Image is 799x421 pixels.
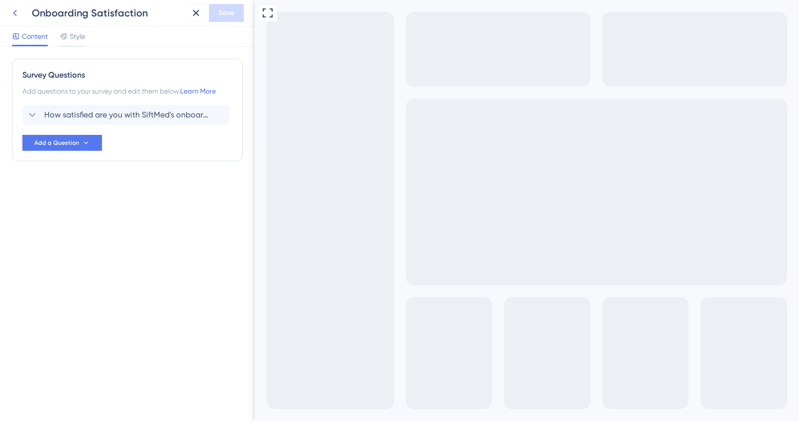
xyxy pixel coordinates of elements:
div: Rate 2 star [85,58,104,75]
div: Onboarding Satisfaction [32,6,183,20]
div: How satisfied are you with SiftMed's onboarding experience? [12,26,219,50]
div: Rate 5 star [142,58,161,75]
div: Add questions to your survey and edit them below. [22,85,232,97]
span: Style [70,30,85,42]
div: Rate 3 star [104,58,123,75]
span: How satisfied are you with SiftMed's onboarding experience? [44,109,208,121]
span: Content [22,30,48,42]
span: Add a Question [34,139,79,147]
div: Rate 1 star [66,58,85,75]
button: Save [209,4,244,22]
button: Add a Question [22,135,102,151]
div: Rate 4 star [123,58,142,75]
div: Survey Questions [22,69,232,81]
a: Learn More [180,87,216,95]
div: star rating [66,58,161,75]
div: Close survey [207,8,219,20]
span: Save [218,7,234,19]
